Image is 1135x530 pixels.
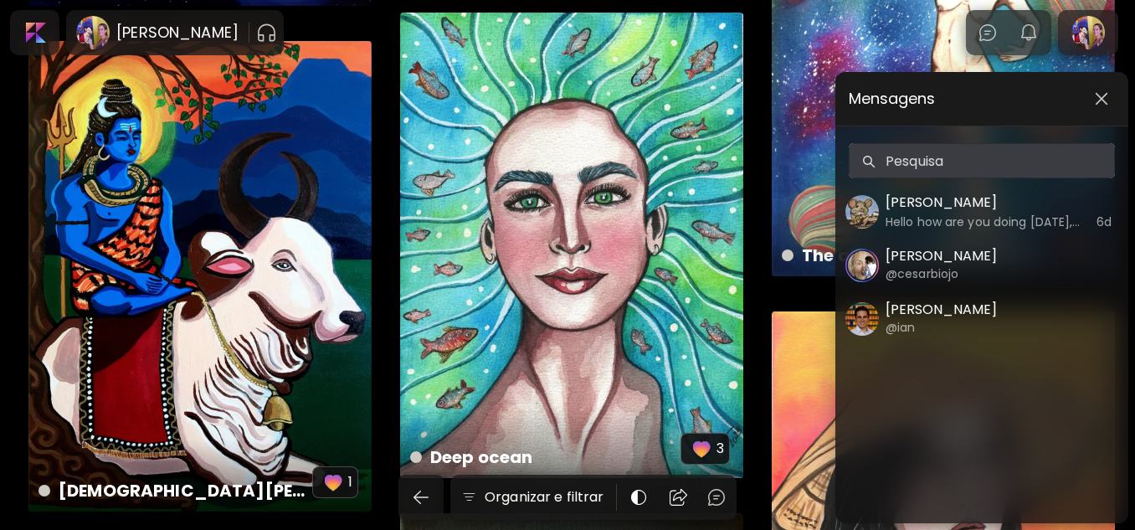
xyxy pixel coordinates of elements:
[1088,85,1115,112] button: closeChatList
[849,85,1075,112] span: Mensagens
[886,213,1081,231] h6: Hello how are you doing [DATE], please I’d love to know if your works are available for purchase?
[1091,213,1118,231] h6: 6d
[886,265,958,283] h6: @cesarbiojo
[886,318,915,337] h6: @ian
[1095,92,1108,105] img: closeChatList
[886,301,997,318] h5: [PERSON_NAME]
[886,193,1081,213] h5: [PERSON_NAME]
[886,248,997,265] h5: [PERSON_NAME]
